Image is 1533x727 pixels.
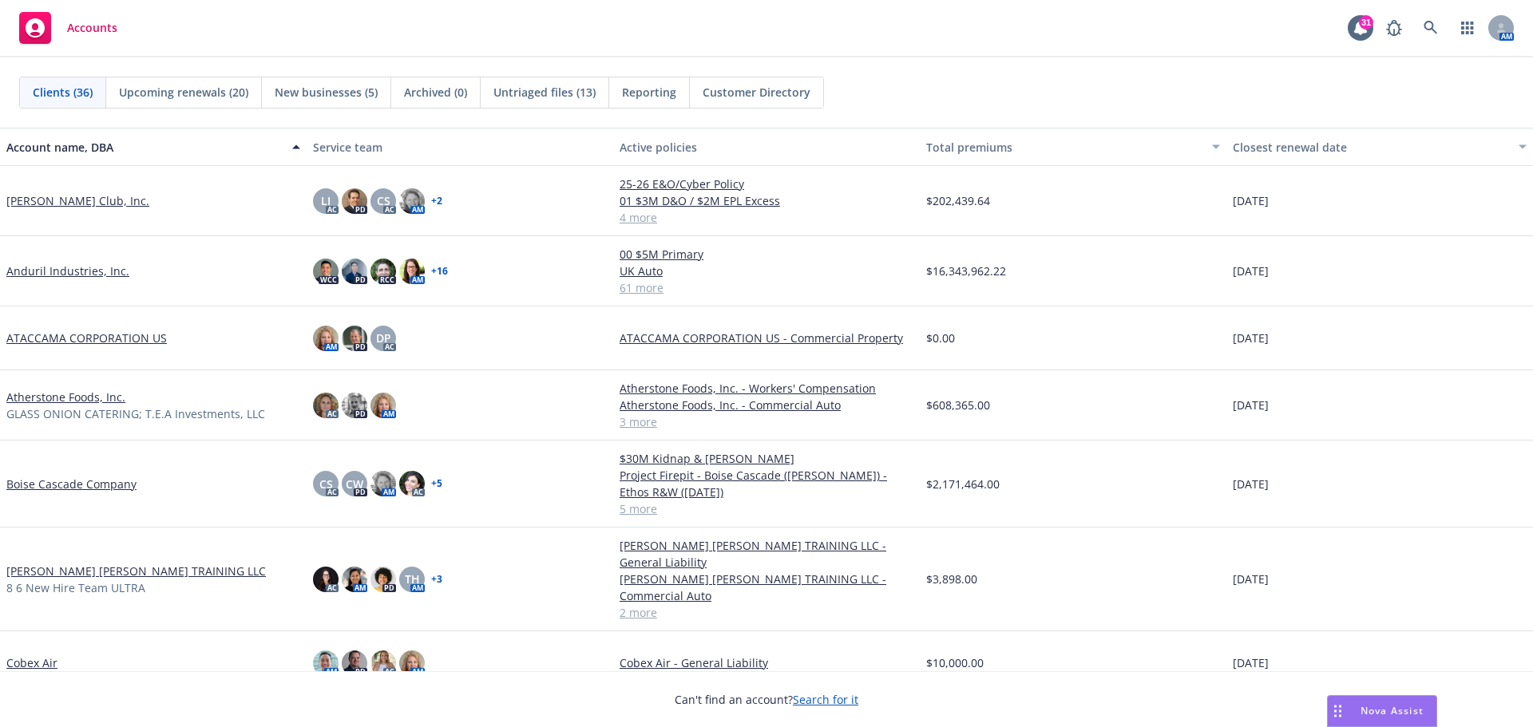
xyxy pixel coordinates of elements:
[920,128,1226,166] button: Total premiums
[399,650,425,676] img: photo
[926,263,1006,279] span: $16,343,962.22
[493,84,596,101] span: Untriaged files (13)
[313,393,339,418] img: photo
[346,476,363,492] span: CW
[1233,397,1269,413] span: [DATE]
[319,476,333,492] span: CS
[926,192,990,209] span: $202,439.64
[926,476,1000,492] span: $2,171,464.00
[620,246,913,263] a: 00 $5M Primary
[620,209,913,226] a: 4 more
[926,330,955,346] span: $0.00
[6,476,137,492] a: Boise Cascade Company
[370,567,396,592] img: photo
[1233,571,1269,587] span: [DATE]
[926,571,977,587] span: $3,898.00
[313,567,339,592] img: photo
[1233,263,1269,279] span: [DATE]
[370,650,396,676] img: photo
[620,604,913,621] a: 2 more
[399,259,425,284] img: photo
[1233,654,1269,671] span: [DATE]
[431,267,448,276] a: + 16
[405,571,420,587] span: TH
[342,567,367,592] img: photo
[620,537,913,571] a: [PERSON_NAME] [PERSON_NAME] TRAINING LLC - General Liability
[6,192,149,209] a: [PERSON_NAME] Club, Inc.
[67,22,117,34] span: Accounts
[1361,704,1424,717] span: Nova Assist
[926,139,1202,156] div: Total premiums
[6,563,266,579] a: [PERSON_NAME] [PERSON_NAME] TRAINING LLC
[620,397,913,413] a: Atherstone Foods, Inc. - Commercial Auto
[376,330,391,346] span: DP
[1415,12,1447,44] a: Search
[926,654,984,671] span: $10,000.00
[620,279,913,296] a: 61 more
[1233,476,1269,492] span: [DATE]
[313,259,339,284] img: photo
[620,330,913,346] a: ATACCAMA CORPORATION US - Commercial Property
[404,84,467,101] span: Archived (0)
[675,691,858,708] span: Can't find an account?
[1327,695,1437,727] button: Nova Assist
[1328,696,1348,726] div: Drag to move
[6,263,129,279] a: Anduril Industries, Inc.
[119,84,248,101] span: Upcoming renewals (20)
[620,380,913,397] a: Atherstone Foods, Inc. - Workers' Compensation
[620,176,913,192] a: 25-26 E&O/Cyber Policy
[431,479,442,488] a: + 5
[1359,15,1373,30] div: 31
[1233,330,1269,346] span: [DATE]
[6,139,283,156] div: Account name, DBA
[620,450,913,467] a: $30M Kidnap & [PERSON_NAME]
[613,128,920,166] button: Active policies
[431,196,442,206] a: + 2
[313,326,339,351] img: photo
[342,650,367,676] img: photo
[620,263,913,279] a: UK Auto
[370,259,396,284] img: photo
[620,139,913,156] div: Active policies
[703,84,810,101] span: Customer Directory
[13,6,124,50] a: Accounts
[342,393,367,418] img: photo
[431,575,442,584] a: + 3
[307,128,613,166] button: Service team
[620,654,913,671] a: Cobex Air - General Liability
[6,405,265,422] span: GLASS ONION CATERING; T.E.A Investments, LLC
[33,84,93,101] span: Clients (36)
[370,471,396,496] img: photo
[1233,192,1269,209] span: [DATE]
[1233,139,1509,156] div: Closest renewal date
[793,692,858,707] a: Search for it
[1226,128,1533,166] button: Closest renewal date
[620,500,913,517] a: 5 more
[620,467,913,500] a: Project Firepit - Boise Cascade ([PERSON_NAME]) - Ethos R&W ([DATE])
[313,650,339,676] img: photo
[620,571,913,604] a: [PERSON_NAME] [PERSON_NAME] TRAINING LLC - Commercial Auto
[620,413,913,430] a: 3 more
[6,389,125,405] a: Atherstone Foods, Inc.
[321,192,331,209] span: LI
[399,188,425,214] img: photo
[1378,12,1410,44] a: Report a Bug
[342,188,367,214] img: photo
[6,330,167,346] a: ATACCAMA CORPORATION US
[1452,12,1483,44] a: Switch app
[6,654,57,671] a: Cobex Air
[275,84,378,101] span: New businesses (5)
[622,84,676,101] span: Reporting
[342,326,367,351] img: photo
[620,192,913,209] a: 01 $3M D&O / $2M EPL Excess
[370,393,396,418] img: photo
[313,139,607,156] div: Service team
[926,397,990,413] span: $608,365.00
